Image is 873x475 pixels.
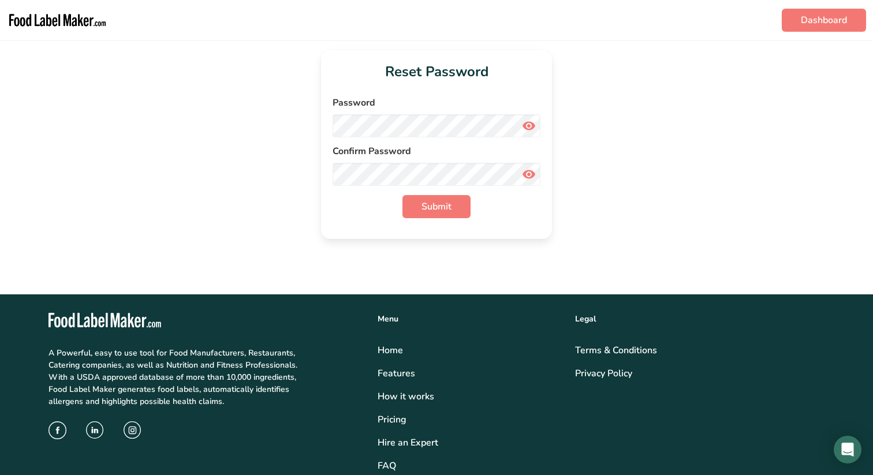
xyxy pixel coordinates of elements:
[378,390,561,403] div: How it works
[333,144,540,158] label: Confirm Password
[378,436,561,450] a: Hire an Expert
[333,96,540,110] label: Password
[378,366,561,380] a: Features
[333,61,540,82] h1: Reset Password
[378,343,561,357] a: Home
[782,9,866,32] a: Dashboard
[575,366,824,380] a: Privacy Policy
[421,200,452,214] span: Submit
[378,459,561,473] a: FAQ
[378,413,561,427] a: Pricing
[575,343,824,357] a: Terms & Conditions
[7,5,108,36] img: Food Label Maker
[575,313,824,325] div: Legal
[834,436,861,463] div: Open Intercom Messenger
[48,347,301,407] p: A Powerful, easy to use tool for Food Manufacturers, Restaurants, Catering companies, as well as ...
[402,195,471,218] button: Submit
[378,313,561,325] div: Menu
